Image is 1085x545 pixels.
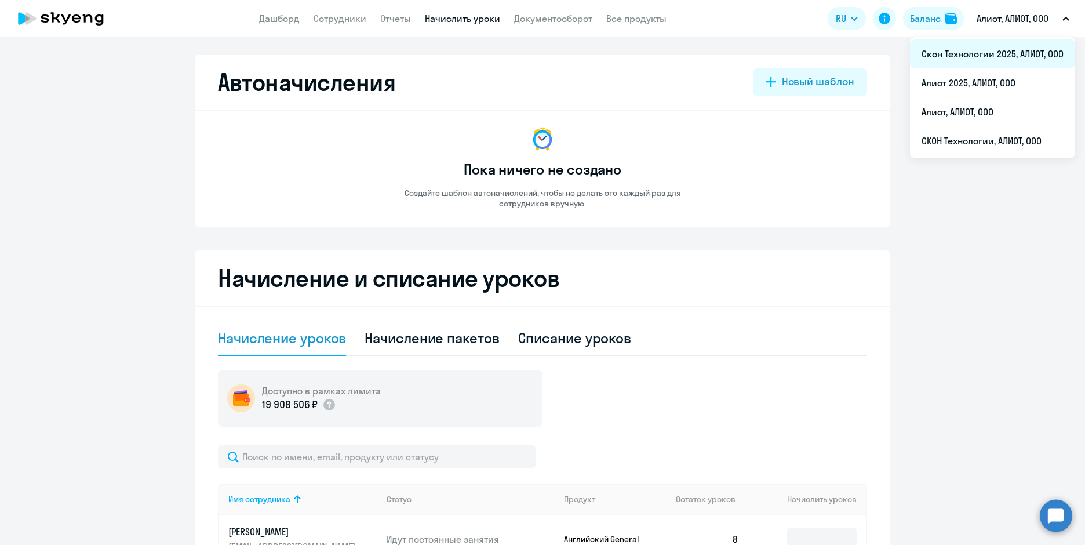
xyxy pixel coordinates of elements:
[365,329,499,347] div: Начисление пакетов
[676,494,748,504] div: Остаток уроков
[529,125,556,153] img: no-data
[227,384,255,412] img: wallet-circle.png
[228,494,377,504] div: Имя сотрудника
[564,494,667,504] div: Продукт
[977,12,1048,26] p: Алиот, АЛИОТ, ООО
[910,37,1075,158] ul: RU
[782,74,854,89] div: Новый шаблон
[218,264,867,292] h2: Начисление и списание уроков
[945,13,957,24] img: balance
[380,13,411,24] a: Отчеты
[514,13,592,24] a: Документооборот
[387,494,555,504] div: Статус
[380,188,705,209] p: Создайте шаблон автоначислений, чтобы не делать это каждый раз для сотрудников вручную.
[748,484,866,515] th: Начислить уроков
[218,329,346,347] div: Начисление уроков
[425,13,500,24] a: Начислить уроки
[753,68,867,96] button: Новый шаблон
[828,7,866,30] button: RU
[314,13,366,24] a: Сотрудники
[564,534,651,544] p: Английский General
[836,12,846,26] span: RU
[259,13,300,24] a: Дашборд
[218,445,536,468] input: Поиск по имени, email, продукту или статусу
[228,494,290,504] div: Имя сотрудника
[910,12,941,26] div: Баланс
[228,525,358,538] p: [PERSON_NAME]
[518,329,632,347] div: Списание уроков
[262,397,318,412] p: 19 908 506 ₽
[218,68,395,96] h2: Автоначисления
[387,494,412,504] div: Статус
[262,384,381,397] h5: Доступно в рамках лимита
[606,13,667,24] a: Все продукты
[971,5,1075,32] button: Алиот, АЛИОТ, ООО
[564,494,595,504] div: Продукт
[464,160,621,179] h3: Пока ничего не создано
[676,494,736,504] span: Остаток уроков
[903,7,964,30] button: Балансbalance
